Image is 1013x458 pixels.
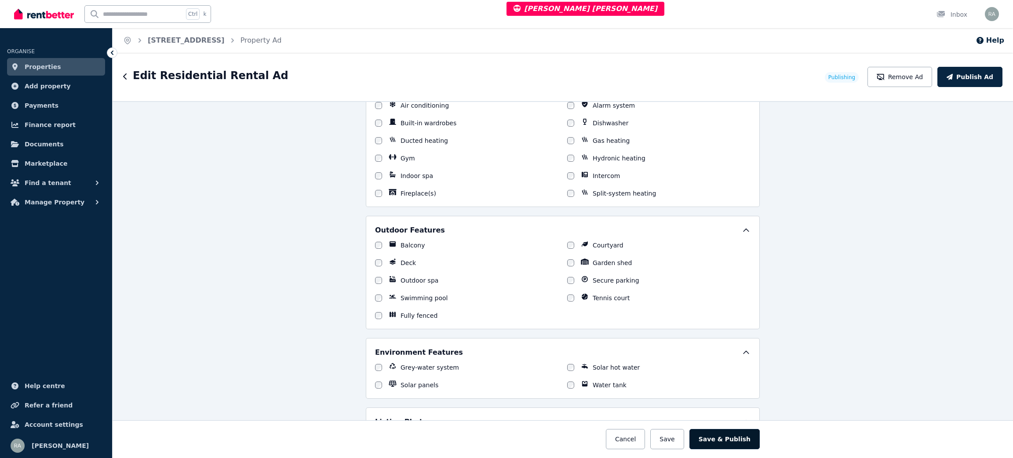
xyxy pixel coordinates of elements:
[7,396,105,414] a: Refer a friend
[7,48,35,55] span: ORGANISE
[401,101,449,110] label: Air conditioning
[11,439,25,453] img: Rochelle Alvarez
[25,81,71,91] span: Add property
[25,400,73,411] span: Refer a friend
[401,258,416,267] label: Deck
[7,155,105,172] a: Marketplace
[593,276,639,285] label: Secure parking
[593,154,645,163] label: Hydronic heating
[25,197,84,207] span: Manage Property
[203,11,206,18] span: k
[689,429,760,449] button: Save & Publish
[7,193,105,211] button: Manage Property
[7,416,105,433] a: Account settings
[401,363,459,372] label: Grey-water system
[828,74,855,81] span: Publishing
[401,171,433,180] label: Indoor spa
[240,36,282,44] a: Property Ad
[148,36,225,44] a: [STREET_ADDRESS]
[113,28,292,53] nav: Breadcrumb
[976,35,1004,46] button: Help
[25,419,83,430] span: Account settings
[401,119,456,127] label: Built-in wardrobes
[650,429,684,449] button: Save
[401,154,415,163] label: Gym
[7,135,105,153] a: Documents
[593,363,640,372] label: Solar hot water
[593,294,630,302] label: Tennis court
[32,440,89,451] span: [PERSON_NAME]
[25,178,71,188] span: Find a tenant
[985,7,999,21] img: Rochelle Alvarez
[937,67,1002,87] button: Publish Ad
[25,139,64,149] span: Documents
[7,377,105,395] a: Help centre
[401,381,438,389] label: Solar panels
[25,100,58,111] span: Payments
[186,8,200,20] span: Ctrl
[936,10,967,19] div: Inbox
[25,158,67,169] span: Marketplace
[401,311,437,320] label: Fully fenced
[401,276,438,285] label: Outdoor spa
[375,225,445,236] h5: Outdoor Features
[25,120,76,130] span: Finance report
[7,116,105,134] a: Finance report
[593,241,623,250] label: Courtyard
[7,77,105,95] a: Add property
[593,381,627,389] label: Water tank
[25,62,61,72] span: Properties
[133,69,288,83] h1: Edit Residential Rental Ad
[375,417,432,427] h5: Listing Photos
[514,4,657,13] span: [PERSON_NAME] [PERSON_NAME]
[7,97,105,114] a: Payments
[593,136,630,145] label: Gas heating
[593,258,632,267] label: Garden shed
[593,119,628,127] label: Dishwasher
[401,241,425,250] label: Balcony
[593,189,656,198] label: Split-system heating
[7,174,105,192] button: Find a tenant
[401,136,448,145] label: Ducted heating
[25,381,65,391] span: Help centre
[867,67,932,87] button: Remove Ad
[606,429,645,449] button: Cancel
[593,101,635,110] label: Alarm system
[375,347,463,358] h5: Environment Features
[7,58,105,76] a: Properties
[593,171,620,180] label: Intercom
[14,7,74,21] img: RentBetter
[401,189,436,198] label: Fireplace(s)
[401,294,448,302] label: Swimming pool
